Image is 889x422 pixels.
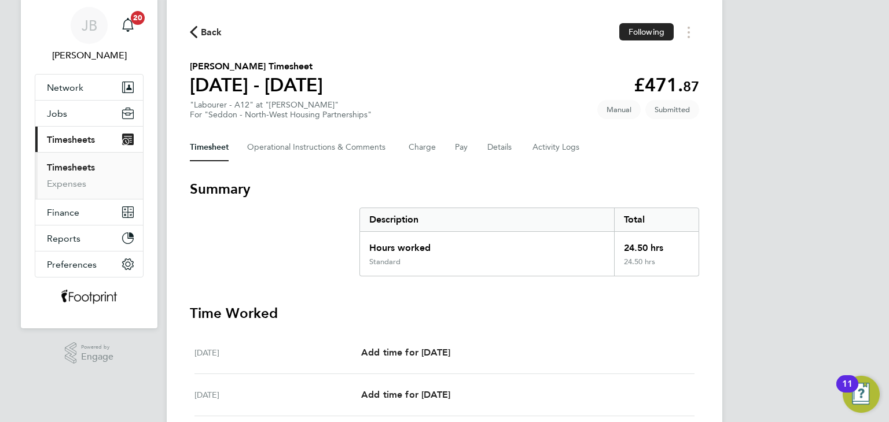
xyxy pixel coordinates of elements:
div: Total [614,208,699,231]
span: Add time for [DATE] [361,347,450,358]
div: Standard [369,257,401,266]
button: Preferences [35,251,143,277]
button: Charge [409,134,436,161]
span: Jobs [47,108,67,119]
span: Powered by [81,342,113,352]
div: Timesheets [35,152,143,199]
h2: [PERSON_NAME] Timesheet [190,60,323,73]
div: Summary [359,208,699,276]
div: [DATE] [194,388,361,402]
span: Reports [47,233,80,244]
button: Activity Logs [532,134,581,161]
button: Finance [35,199,143,225]
button: Back [190,25,222,39]
a: Go to home page [35,289,144,308]
button: Timesheets [35,127,143,152]
span: This timesheet is Submitted. [645,100,699,119]
span: Network [47,82,83,93]
div: 24.50 hrs [614,232,699,257]
button: Open Resource Center, 11 new notifications [843,376,880,413]
button: Timesheet [190,134,229,161]
button: Network [35,75,143,100]
h3: Time Worked [190,304,699,323]
span: Preferences [47,259,97,270]
span: Jack Berry [35,49,144,62]
span: Finance [47,207,79,218]
button: Following [619,23,674,40]
div: 24.50 hrs [614,257,699,276]
button: Jobs [35,101,143,126]
span: Following [629,27,664,37]
button: Details [487,134,514,161]
div: 11 [842,384,853,399]
a: Add time for [DATE] [361,388,450,402]
div: [DATE] [194,346,361,360]
span: This timesheet was manually created. [597,100,641,119]
a: Add time for [DATE] [361,346,450,360]
img: wearefootprint-logo-retina.png [61,289,117,308]
button: Reports [35,225,143,251]
div: Hours worked [360,232,614,257]
a: Powered byEngage [65,342,114,364]
div: "Labourer - A12" at "[PERSON_NAME]" [190,100,372,120]
h1: [DATE] - [DATE] [190,73,323,97]
span: JB [82,18,97,33]
div: Description [360,208,614,231]
button: Timesheets Menu [678,23,699,41]
span: Add time for [DATE] [361,389,450,400]
div: For "Seddon - North-West Housing Partnerships" [190,110,372,120]
span: 87 [683,78,699,95]
a: Expenses [47,178,86,189]
span: 20 [131,11,145,25]
span: Timesheets [47,134,95,145]
a: 20 [116,7,139,44]
a: Timesheets [47,162,95,173]
button: Pay [455,134,469,161]
button: Operational Instructions & Comments [247,134,390,161]
app-decimal: £471. [634,74,699,96]
span: Back [201,25,222,39]
a: JB[PERSON_NAME] [35,7,144,62]
h3: Summary [190,180,699,198]
span: Engage [81,352,113,362]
